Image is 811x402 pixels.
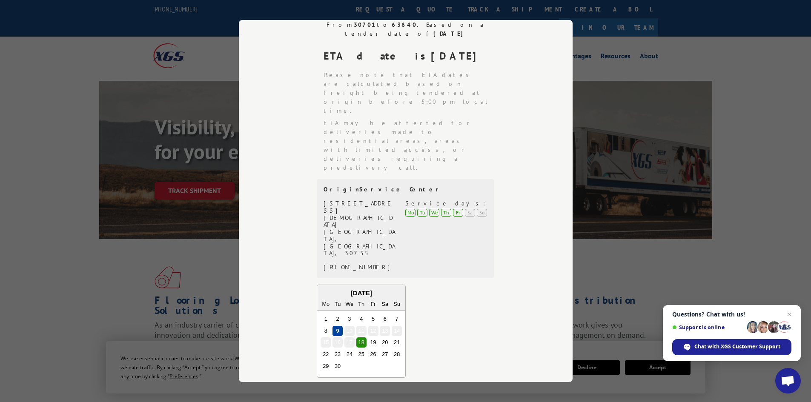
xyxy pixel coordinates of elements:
[392,299,402,309] div: Su
[321,299,331,309] div: Mo
[324,119,495,172] li: ETA may be affected for deliveries made to residential areas, areas with limited access, or deliv...
[321,326,331,336] div: Choose Monday, September 8th, 2025
[332,326,343,336] div: Choose Tuesday, September 9th, 2025
[320,313,403,372] div: month 2025-09
[344,326,354,336] div: Choose Wednesday, September 10th, 2025
[453,209,463,217] div: Fr
[380,326,390,336] div: Choose Saturday, September 13th, 2025
[368,299,378,309] div: Fr
[380,338,390,348] div: Choose Saturday, September 20th, 2025
[775,368,801,393] div: Open chat
[368,314,378,324] div: Choose Friday, September 5th, 2025
[392,314,402,324] div: Choose Sunday, September 7th, 2025
[694,343,780,351] span: Chat with XGS Customer Support
[324,48,495,64] div: ETA date is
[321,350,331,360] div: Choose Monday, September 22nd, 2025
[368,338,378,348] div: Choose Friday, September 19th, 2025
[405,209,416,217] div: Mo
[332,299,343,309] div: Tu
[354,21,377,29] strong: 30701
[356,326,366,336] div: Choose Thursday, September 11th, 2025
[392,350,402,360] div: Choose Sunday, September 28th, 2025
[368,350,378,360] div: Choose Friday, September 26th, 2025
[332,350,343,360] div: Choose Tuesday, September 23rd, 2025
[321,314,331,324] div: Choose Monday, September 1st, 2025
[356,350,366,360] div: Choose Thursday, September 25th, 2025
[332,338,343,348] div: Choose Tuesday, September 16th, 2025
[344,314,354,324] div: Choose Wednesday, September 3rd, 2025
[441,209,451,217] div: Th
[356,314,366,324] div: Choose Thursday, September 4th, 2025
[324,228,395,257] div: [GEOGRAPHIC_DATA], [GEOGRAPHIC_DATA], 30755
[344,338,354,348] div: Choose Wednesday, September 17th, 2025
[324,186,487,193] div: Origin Service Center
[433,30,467,37] strong: [DATE]
[672,311,791,318] span: Questions? Chat with us!
[317,288,405,298] div: [DATE]
[672,339,791,355] div: Chat with XGS Customer Support
[465,209,475,217] div: Sa
[324,200,395,228] div: [STREET_ADDRESS][DEMOGRAPHIC_DATA]
[431,49,484,63] strong: [DATE]
[344,350,354,360] div: Choose Wednesday, September 24th, 2025
[321,361,331,371] div: Choose Monday, September 29th, 2025
[368,326,378,336] div: Choose Friday, September 12th, 2025
[380,314,390,324] div: Choose Saturday, September 6th, 2025
[392,21,417,29] strong: 63640
[477,209,487,217] div: Su
[784,309,794,319] span: Close chat
[356,338,366,348] div: Choose Thursday, September 18th, 2025
[405,200,487,207] div: Service days:
[344,299,354,309] div: We
[392,338,402,348] div: Choose Sunday, September 21st, 2025
[332,314,343,324] div: Choose Tuesday, September 2nd, 2025
[321,338,331,348] div: Choose Monday, September 15th, 2025
[672,324,744,331] span: Support is online
[324,71,495,115] li: Please note that ETA dates are calculated based on freight being tendered at origin before 5:00 p...
[380,299,390,309] div: Sa
[317,20,495,38] div: From to . Based on a tender date of
[380,350,390,360] div: Choose Saturday, September 27th, 2025
[417,209,427,217] div: Tu
[356,299,366,309] div: Th
[324,264,395,271] div: [PHONE_NUMBER]
[429,209,439,217] div: We
[392,326,402,336] div: Choose Sunday, September 14th, 2025
[332,361,343,371] div: Choose Tuesday, September 30th, 2025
